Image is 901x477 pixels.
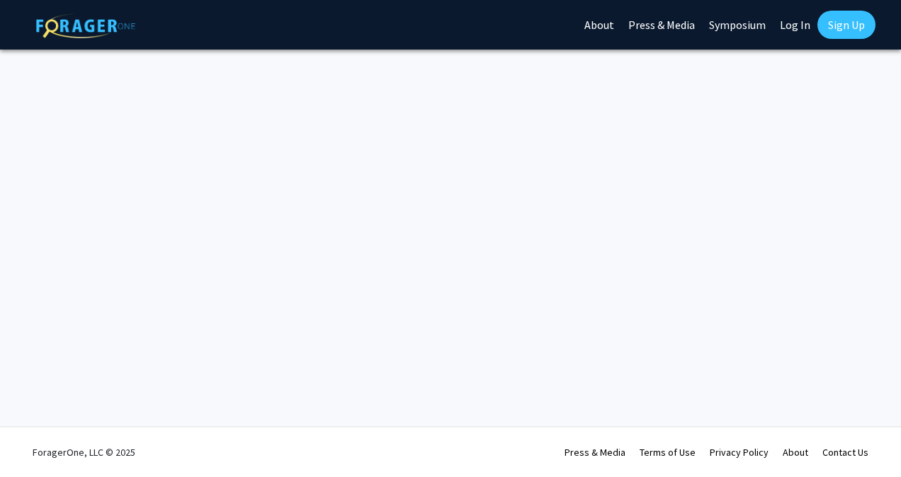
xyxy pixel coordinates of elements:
div: ForagerOne, LLC © 2025 [33,427,135,477]
a: Contact Us [822,446,868,459]
a: Terms of Use [640,446,696,459]
a: Sign Up [817,11,875,39]
a: Privacy Policy [710,446,769,459]
a: Press & Media [565,446,625,459]
a: About [783,446,808,459]
img: ForagerOne Logo [36,13,135,38]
